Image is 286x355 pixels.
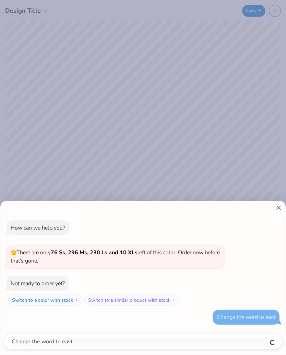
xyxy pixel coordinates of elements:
button: Switch to a similar product with stock [84,295,180,306]
span: 🫣 [11,249,16,256]
button: Switch to a color with stock [8,295,82,306]
strong: 76 Ss, 296 Ms, 230 Ls and 10 XLs [51,249,138,256]
img: Switch to a similar product with stock [172,298,176,302]
span: There are only left of this color. Order now before that's gone. [11,249,220,265]
textarea: Change the word to east [11,337,268,346]
div: Change the word to east [217,313,275,321]
div: How can we help you? [11,224,65,232]
div: Not ready to order yet? [11,280,65,287]
img: Switch to a color with stock [74,298,79,302]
